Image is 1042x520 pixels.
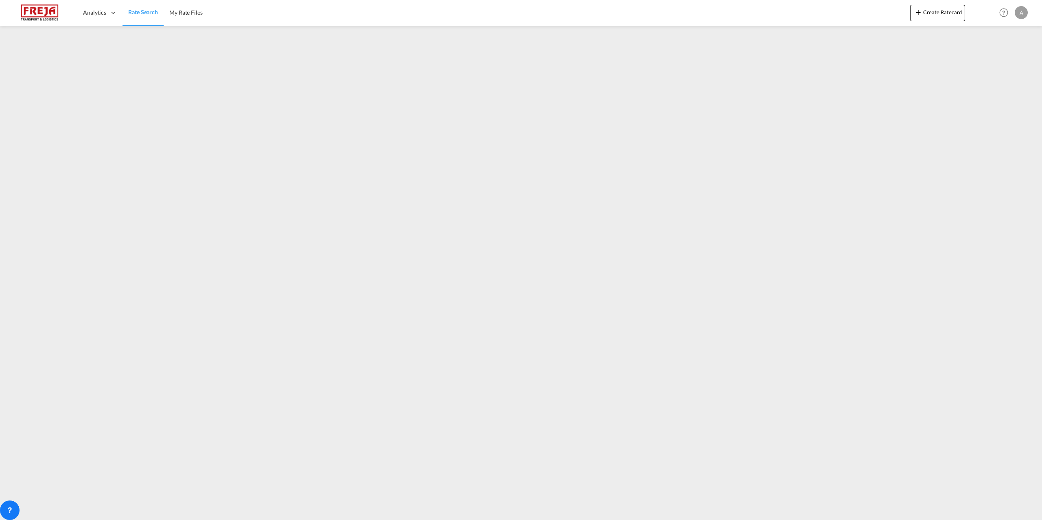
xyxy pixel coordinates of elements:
[169,9,203,16] span: My Rate Files
[128,9,158,15] span: Rate Search
[997,6,1011,20] span: Help
[12,4,67,22] img: 586607c025bf11f083711d99603023e7.png
[1015,6,1028,19] div: A
[910,5,965,21] button: icon-plus 400-fgCreate Ratecard
[997,6,1015,20] div: Help
[913,7,923,17] md-icon: icon-plus 400-fg
[83,9,106,17] span: Analytics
